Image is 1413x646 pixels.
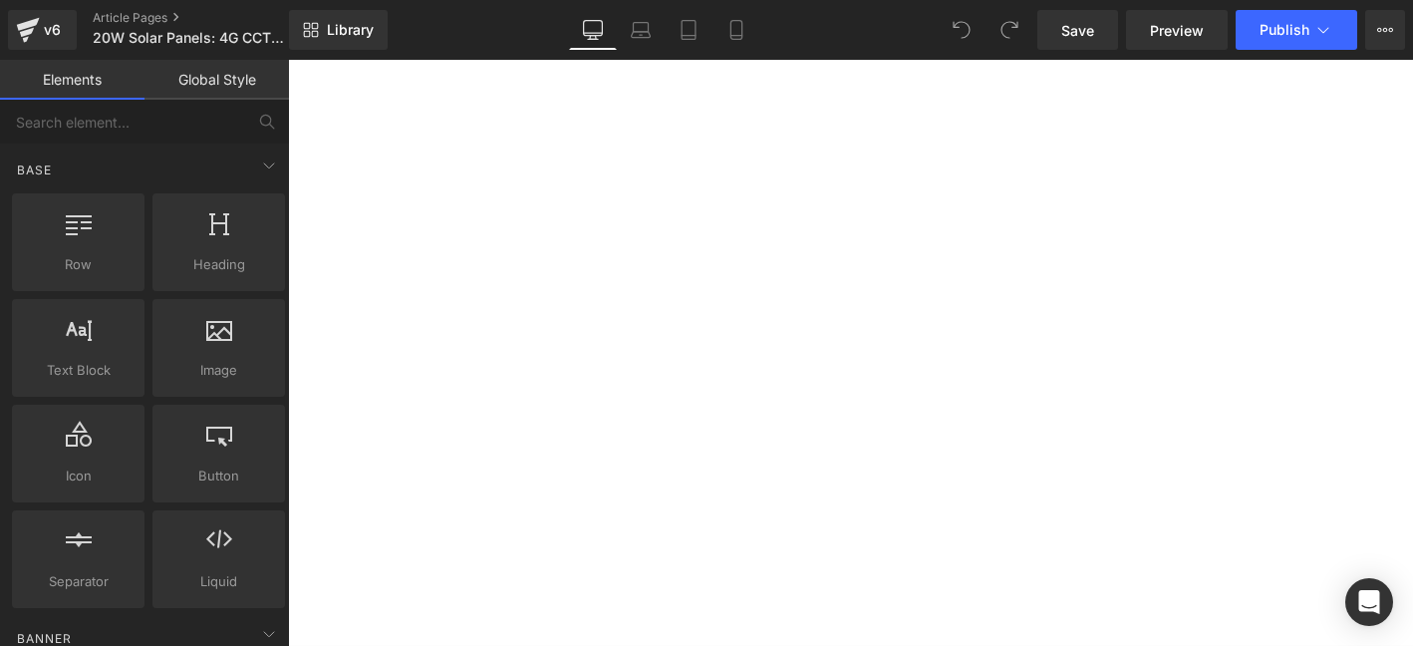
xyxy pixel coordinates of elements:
[942,10,982,50] button: Undo
[93,10,322,26] a: Article Pages
[1260,22,1309,38] span: Publish
[158,360,279,381] span: Image
[1061,20,1094,41] span: Save
[289,10,388,50] a: New Library
[18,466,139,486] span: Icon
[1345,578,1393,626] div: Open Intercom Messenger
[18,360,139,381] span: Text Block
[158,571,279,592] span: Liquid
[617,10,665,50] a: Laptop
[93,30,284,46] span: 20W Solar Panels: 4G CCTV That Records 24/7 in the [GEOGRAPHIC_DATA]
[40,17,65,43] div: v6
[8,10,77,50] a: v6
[327,21,374,39] span: Library
[1365,10,1405,50] button: More
[1150,20,1204,41] span: Preview
[569,10,617,50] a: Desktop
[18,254,139,275] span: Row
[1126,10,1228,50] a: Preview
[712,10,760,50] a: Mobile
[158,254,279,275] span: Heading
[18,571,139,592] span: Separator
[15,161,54,179] span: Base
[989,10,1029,50] button: Redo
[144,60,289,100] a: Global Style
[1236,10,1357,50] button: Publish
[665,10,712,50] a: Tablet
[158,466,279,486] span: Button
